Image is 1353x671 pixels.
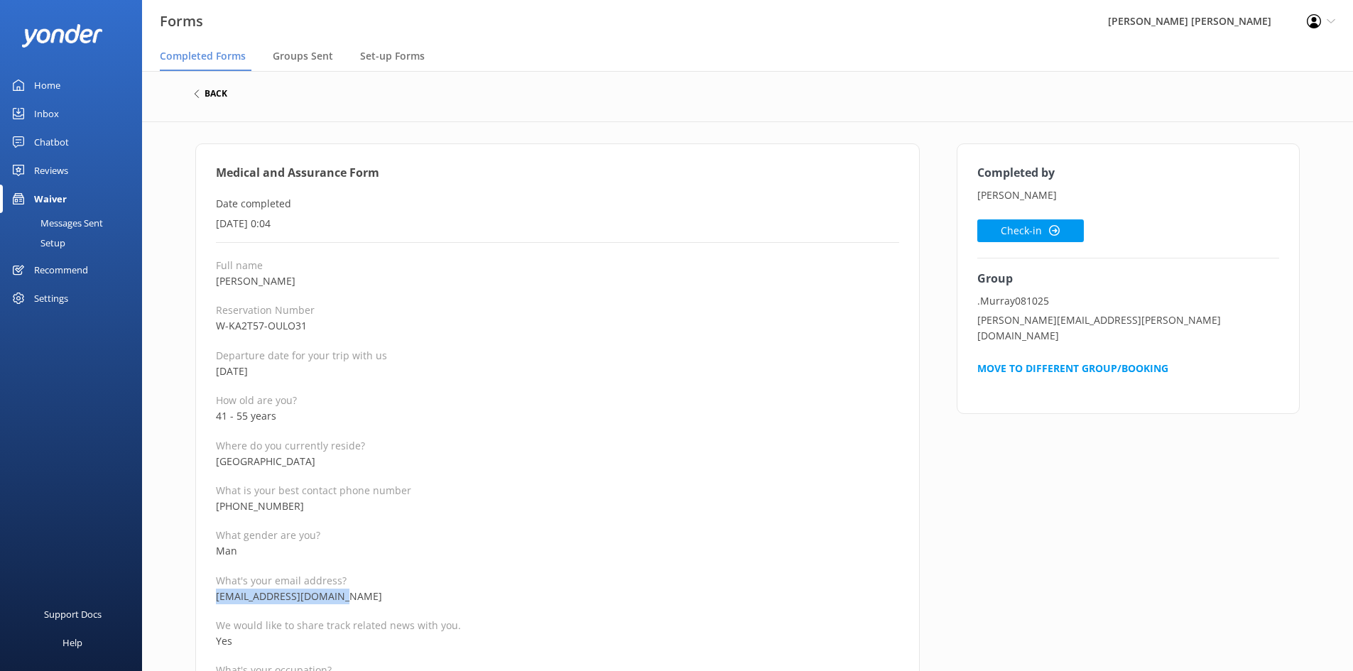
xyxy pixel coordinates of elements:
p: Man [216,543,899,559]
div: Support Docs [44,600,102,628]
div: Reviews [34,156,68,185]
p: We would like to share track related news with you. [216,618,899,632]
p: [DATE] 0:04 [216,216,899,231]
p: [EMAIL_ADDRESS][DOMAIN_NAME] [216,589,899,604]
a: Move to different Group/Booking [977,361,1168,375]
p: What's your email address? [216,574,899,587]
p: 41 - 55 years [216,408,899,424]
div: Chatbot [34,128,69,156]
button: back [194,89,227,98]
div: Setup [9,233,65,253]
p: What gender are you? [216,528,899,542]
span: Completed Forms [160,49,246,63]
p: Departure date for your trip with us [216,349,899,362]
h6: back [205,89,227,98]
button: Check-in [977,219,1084,242]
img: yonder-white-logo.png [21,24,103,48]
p: Where do you currently reside? [216,439,899,452]
h4: Medical and Assurance Form [216,164,899,182]
p: Full name [216,258,899,272]
div: Recommend [34,256,88,284]
div: Settings [34,284,68,312]
h3: Forms [160,10,203,33]
p: [PERSON_NAME][EMAIL_ADDRESS][PERSON_NAME][DOMAIN_NAME] [977,312,1280,344]
p: [DATE] [216,364,899,379]
div: Inbox [34,99,59,128]
p: How old are you? [216,393,899,407]
p: Date completed [216,196,899,212]
p: W-KA2T57-OULO31 [216,318,899,334]
h4: Group [977,270,1280,288]
p: [PERSON_NAME] [216,273,899,289]
p: Yes [216,633,899,649]
h4: Completed by [977,164,1280,182]
div: Home [34,71,60,99]
div: Waiver [34,185,67,213]
a: Setup [9,233,142,253]
a: Messages Sent [9,213,142,233]
p: [PERSON_NAME] [977,187,1280,203]
p: [PHONE_NUMBER] [216,498,899,514]
span: Set-up Forms [360,49,425,63]
p: [GEOGRAPHIC_DATA] [216,454,899,469]
p: Reservation Number [216,303,899,317]
div: Help [63,628,82,657]
div: Messages Sent [9,213,103,233]
span: Groups Sent [273,49,333,63]
p: What is your best contact phone number [216,484,899,497]
p: .Murray081025 [977,293,1280,309]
